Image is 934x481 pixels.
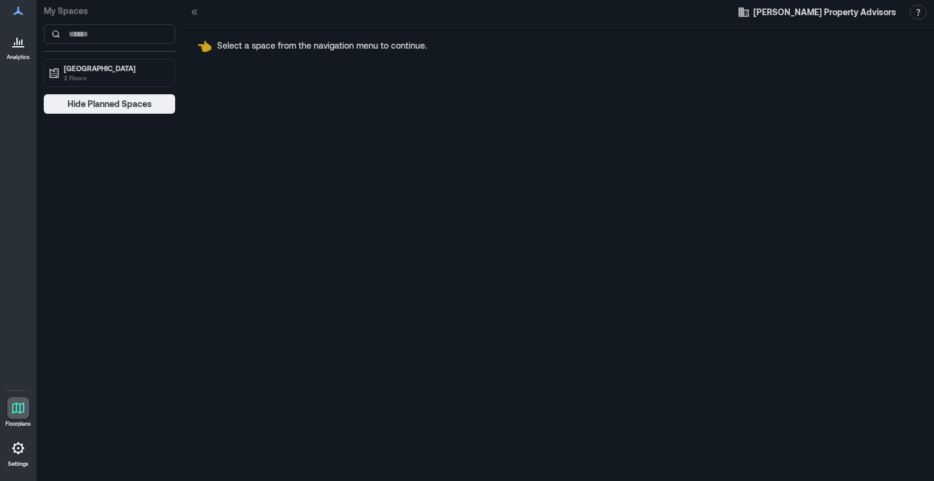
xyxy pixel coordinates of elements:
[4,434,33,471] a: Settings
[217,40,427,52] p: Select a space from the navigation menu to continue.
[734,2,900,22] button: [PERSON_NAME] Property Advisors
[44,5,175,17] p: My Spaces
[64,73,166,83] p: 2 Floors
[44,94,175,114] button: Hide Planned Spaces
[753,6,896,18] span: [PERSON_NAME] Property Advisors
[2,393,35,431] a: Floorplans
[8,460,29,468] p: Settings
[5,420,31,427] p: Floorplans
[64,63,166,73] p: [GEOGRAPHIC_DATA]
[7,54,30,61] p: Analytics
[197,38,212,53] span: pointing left
[3,27,33,64] a: Analytics
[67,98,152,110] span: Hide Planned Spaces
